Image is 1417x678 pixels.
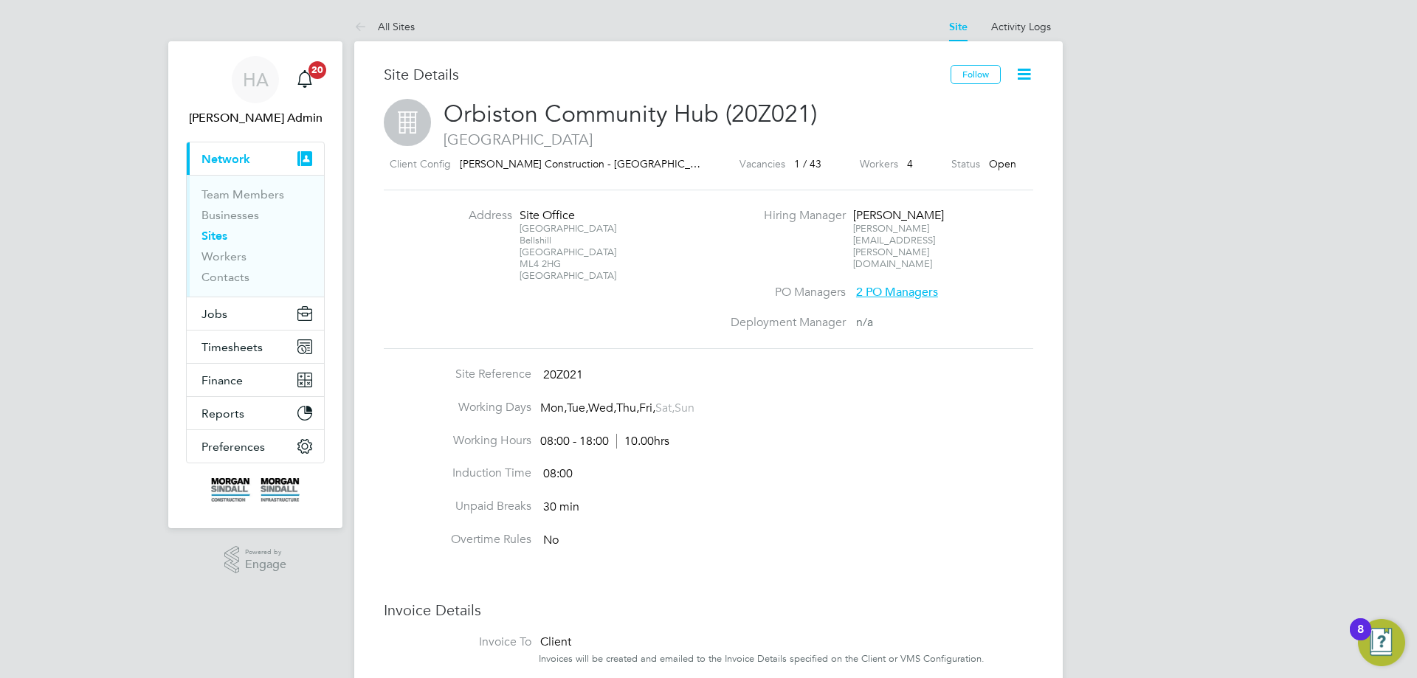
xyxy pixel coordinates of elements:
[384,130,1033,149] span: [GEOGRAPHIC_DATA]
[290,56,320,103] a: 20
[201,440,265,454] span: Preferences
[187,430,324,463] button: Preferences
[187,297,324,330] button: Jobs
[384,433,531,449] label: Working Hours
[567,401,588,415] span: Tue,
[384,466,531,481] label: Induction Time
[539,634,1033,650] div: Client
[384,400,531,415] label: Working Days
[384,601,1033,620] h3: Invoice Details
[951,65,1001,84] button: Follow
[354,20,415,33] a: All Sites
[949,21,968,33] a: Site
[639,401,655,415] span: Fri,
[201,270,249,284] a: Contacts
[444,100,817,128] span: Orbiston Community Hub (20Z021)
[907,157,913,170] span: 4
[431,208,512,224] label: Address
[722,208,846,224] label: Hiring Manager
[540,401,567,415] span: Mon,
[460,157,720,170] span: [PERSON_NAME] Construction - [GEOGRAPHIC_DATA]
[520,223,612,282] div: [GEOGRAPHIC_DATA] Bellshill [GEOGRAPHIC_DATA] ML4 2HG [GEOGRAPHIC_DATA]
[201,407,244,421] span: Reports
[390,155,451,173] label: Client Config
[853,208,945,224] div: [PERSON_NAME]
[616,401,639,415] span: Thu,
[384,499,531,514] label: Unpaid Breaks
[1358,619,1405,666] button: Open Resource Center, 8 new notifications
[543,367,583,382] span: 20Z021
[991,20,1051,33] a: Activity Logs
[201,208,259,222] a: Businesses
[201,340,263,354] span: Timesheets
[722,285,846,300] label: PO Managers
[384,532,531,547] label: Overtime Rules
[794,157,821,170] span: 1 / 43
[245,558,286,571] span: Engage
[187,331,324,363] button: Timesheets
[211,478,300,502] img: morgansindall-logo-retina.png
[384,634,531,650] label: Invoice To
[675,401,694,415] span: Sun
[201,229,227,243] a: Sites
[989,157,1016,170] span: Open
[856,285,938,300] span: 2 PO Managers
[187,364,324,396] button: Finance
[853,222,935,270] span: [PERSON_NAME][EMAIL_ADDRESS][PERSON_NAME][DOMAIN_NAME]
[201,249,246,263] a: Workers
[384,65,951,84] h3: Site Details
[543,533,559,547] span: No
[1357,629,1364,648] div: 8
[520,208,612,224] div: Site Office
[187,175,324,297] div: Network
[201,307,227,321] span: Jobs
[186,109,325,127] span: Hays Admin
[588,401,616,415] span: Wed,
[308,61,326,79] span: 20
[186,478,325,502] a: Go to home page
[201,187,284,201] a: Team Members
[540,434,669,449] div: 08:00 - 18:00
[243,70,269,89] span: HA
[739,155,785,173] label: Vacancies
[860,155,898,173] label: Workers
[655,401,675,415] span: Sat,
[951,155,980,173] label: Status
[722,315,846,331] label: Deployment Manager
[201,152,250,166] span: Network
[539,653,1033,665] div: Invoices will be created and emailed to the Invoice Details specified on the Client or VMS Config...
[543,499,579,514] span: 30 min
[187,397,324,429] button: Reports
[186,56,325,127] a: HA[PERSON_NAME] Admin
[245,546,286,558] span: Powered by
[224,546,287,574] a: Powered byEngage
[616,434,669,449] span: 10.00hrs
[168,41,342,528] nav: Main navigation
[856,315,873,330] span: n/a
[201,373,243,387] span: Finance
[543,467,573,482] span: 08:00
[187,142,324,175] button: Network
[384,367,531,382] label: Site Reference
